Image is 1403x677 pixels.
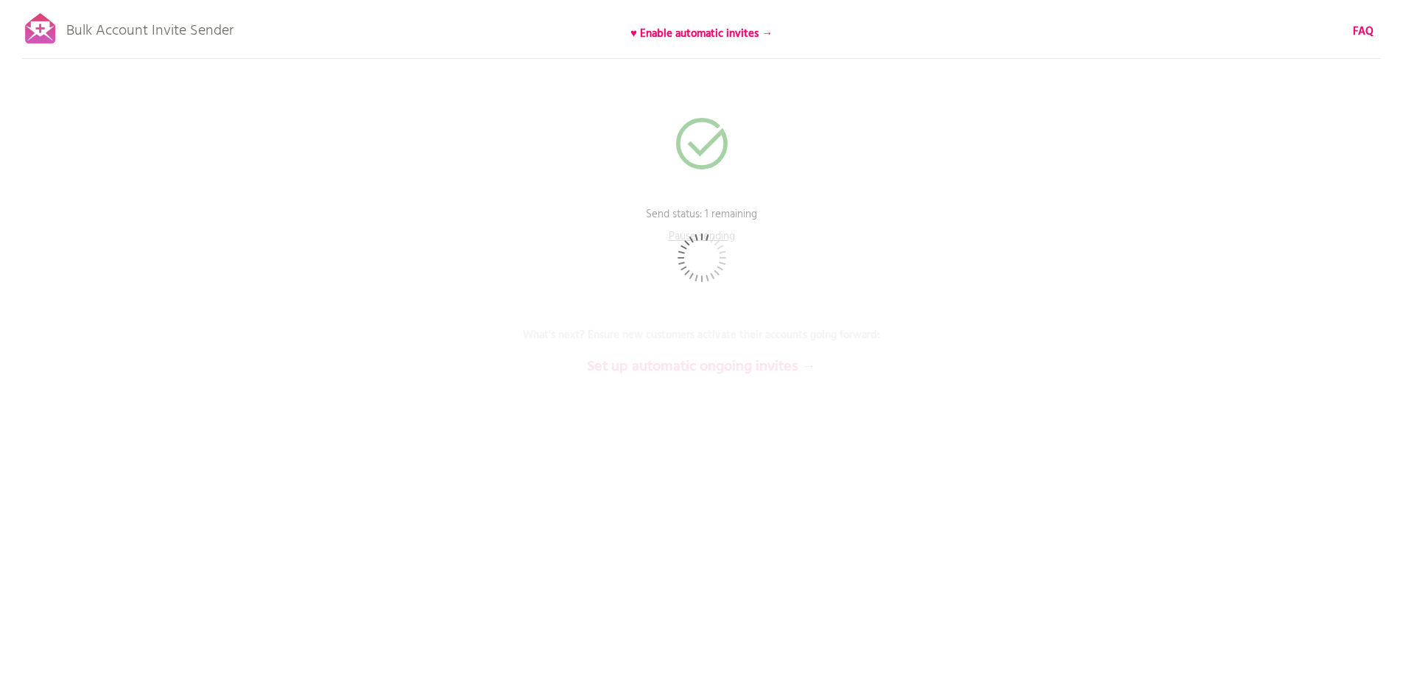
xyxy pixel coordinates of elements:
[630,25,773,43] b: ♥ Enable automatic invites →
[66,9,233,46] p: Bulk Account Invite Sender
[523,326,880,344] b: What's next? Ensure new customers activate their accounts going forward:
[587,355,816,379] b: Set up automatic ongoing invites →
[1353,24,1374,40] a: FAQ
[481,206,923,243] p: Send status: 1 remaining
[1353,23,1374,41] b: FAQ
[658,228,746,250] p: Pause sending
